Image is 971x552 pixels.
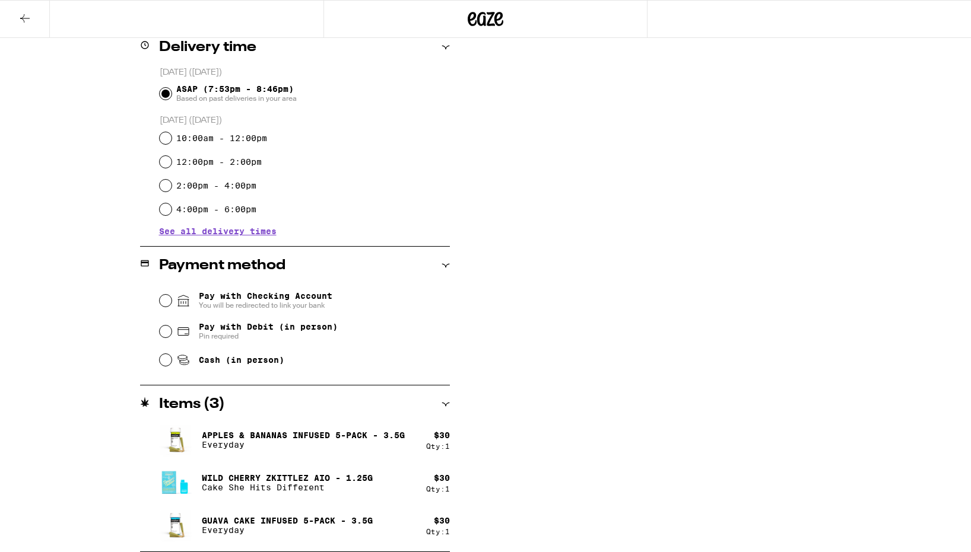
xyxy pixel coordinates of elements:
[199,331,338,341] span: Pin required
[176,84,297,103] span: ASAP (7:53pm - 8:46pm)
[202,483,373,492] p: Cake She Hits Different
[160,115,450,126] p: [DATE] ([DATE])
[426,528,450,535] div: Qty: 1
[199,301,332,310] span: You will be redirected to link your bank
[176,157,262,167] label: 12:00pm - 2:00pm
[202,440,405,449] p: Everyday
[434,473,450,483] div: $ 30
[202,525,373,535] p: Everyday
[159,423,192,457] img: Everyday - Apples & Bananas Infused 5-Pack - 3.5g
[202,430,405,440] p: Apples & Bananas Infused 5-Pack - 3.5g
[199,355,284,365] span: Cash (in person)
[159,397,225,411] h2: Items ( 3 )
[159,227,277,235] button: See all delivery times
[159,259,285,273] h2: Payment method
[176,133,267,143] label: 10:00am - 12:00pm
[159,509,192,542] img: Everyday - Guava Cake Infused 5-Pack - 3.5g
[426,485,450,493] div: Qty: 1
[202,473,373,483] p: Wild Cherry Zkittlez AIO - 1.25g
[426,442,450,450] div: Qty: 1
[199,322,338,331] span: Pay with Debit (in person)
[202,516,373,525] p: Guava Cake Infused 5-Pack - 3.5g
[160,67,450,78] p: [DATE] ([DATE])
[199,291,332,310] span: Pay with Checking Account
[176,181,256,190] label: 2:00pm - 4:00pm
[159,466,192,499] img: Cake She Hits Different - Wild Cherry Zkittlez AIO - 1.25g
[434,430,450,440] div: $ 30
[176,205,256,214] label: 4:00pm - 6:00pm
[176,94,297,103] span: Based on past deliveries in your area
[434,516,450,525] div: $ 30
[159,40,256,55] h2: Delivery time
